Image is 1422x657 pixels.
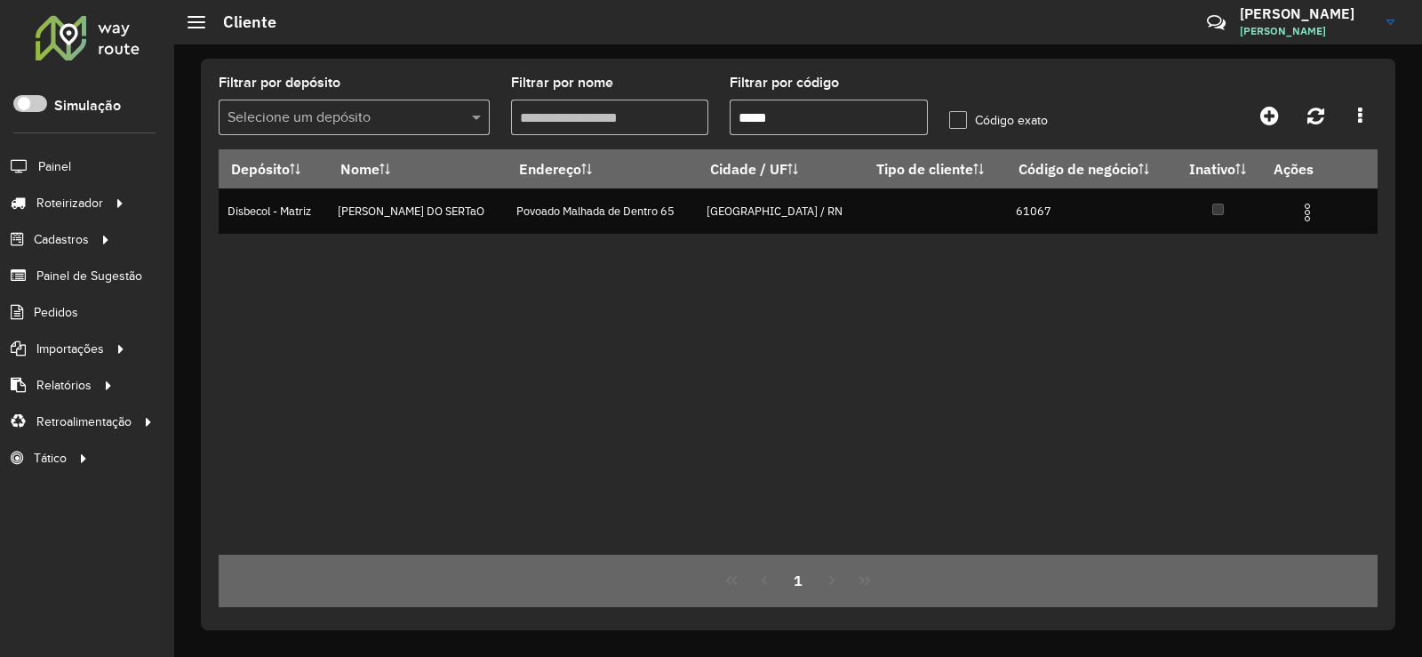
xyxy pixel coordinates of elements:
[949,111,1048,130] label: Código exato
[329,150,507,188] th: Nome
[507,150,698,188] th: Endereço
[1261,150,1368,188] th: Ações
[1240,5,1373,22] h3: [PERSON_NAME]
[730,72,839,93] label: Filtrar por código
[507,188,698,234] td: Povoado Malhada de Dentro 65
[36,376,92,395] span: Relatórios
[54,95,121,116] label: Simulação
[329,188,507,234] td: [PERSON_NAME] DO SERTaO
[36,194,103,212] span: Roteirizador
[781,564,815,597] button: 1
[1007,188,1174,234] td: 61067
[1240,23,1373,39] span: [PERSON_NAME]
[219,188,329,234] td: Disbecol - Matriz
[698,188,865,234] td: [GEOGRAPHIC_DATA] / RN
[36,413,132,431] span: Retroalimentação
[36,340,104,358] span: Importações
[34,303,78,322] span: Pedidos
[38,157,71,176] span: Painel
[219,150,329,188] th: Depósito
[1007,150,1174,188] th: Código de negócio
[205,12,276,32] h2: Cliente
[34,230,89,249] span: Cadastros
[219,72,340,93] label: Filtrar por depósito
[36,267,142,285] span: Painel de Sugestão
[34,449,67,468] span: Tático
[698,150,865,188] th: Cidade / UF
[1197,4,1235,42] a: Contato Rápido
[865,150,1007,188] th: Tipo de cliente
[511,72,613,93] label: Filtrar por nome
[1174,150,1262,188] th: Inativo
